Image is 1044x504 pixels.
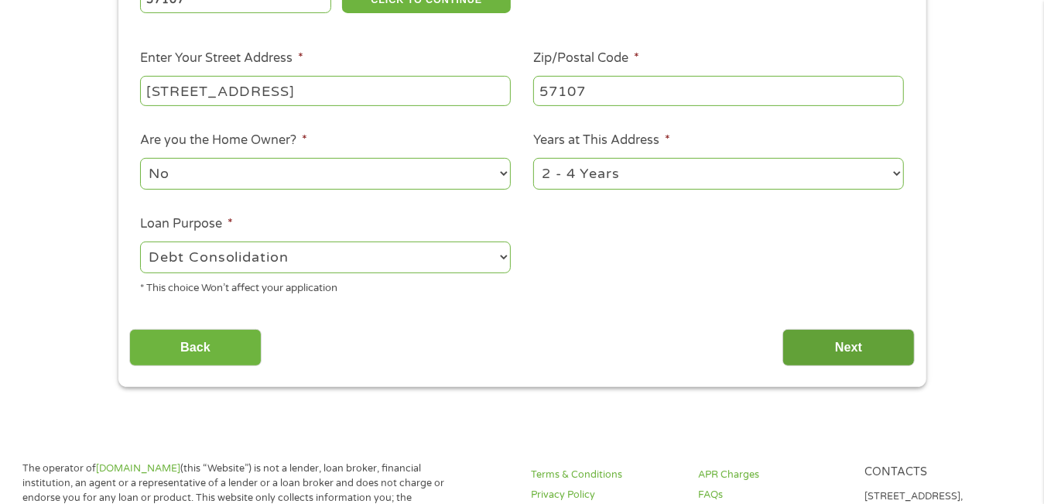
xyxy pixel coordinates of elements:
a: Privacy Policy [532,488,679,502]
input: Next [782,329,915,367]
input: 1 Main Street [140,76,511,105]
a: APR Charges [698,468,846,482]
h4: Contacts [864,465,1012,480]
input: Back [129,329,262,367]
label: Years at This Address [533,132,670,149]
label: Loan Purpose [140,216,233,232]
div: * This choice Won’t affect your application [140,276,511,297]
label: Enter Your Street Address [140,50,303,67]
label: Are you the Home Owner? [140,132,307,149]
a: [DOMAIN_NAME] [96,462,180,475]
a: Terms & Conditions [532,468,679,482]
label: Zip/Postal Code [533,50,639,67]
a: FAQs [698,488,846,502]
